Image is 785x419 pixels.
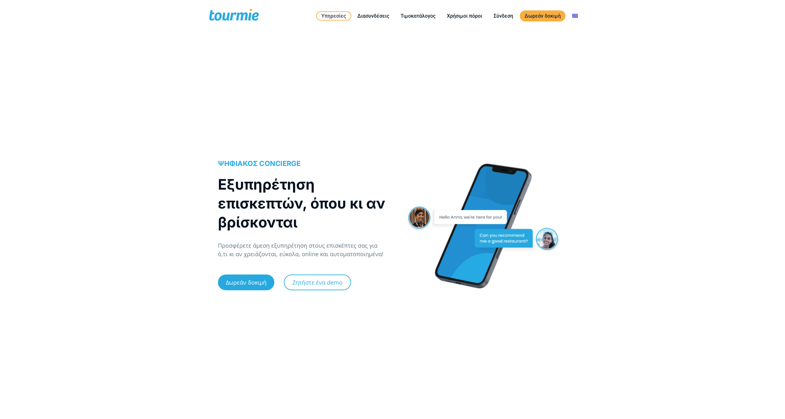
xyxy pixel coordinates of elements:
a: Ζητήστε ένα demo [284,274,351,290]
a: Χρήσιμοι πόροι [442,12,487,20]
p: Προσφέρετε άμεση εξυπηρέτηση στους επισκέπτες σας για ό,τι κι αν χρειάζονται, εύκολα, online και ... [218,241,386,258]
a: Δωρεάν δοκιμή [218,274,274,290]
a: Υπηρεσίες [316,11,351,21]
a: Διασυνδέσεις [353,12,394,20]
a: Τιμοκατάλογος [396,12,440,20]
a: Δωρεάν δοκιμή [520,10,565,21]
span: ΨΗΦΙΑΚΟΣ CONCIERGE [218,159,301,168]
a: Σύνδεση [489,12,518,20]
h1: Εξυπηρέτηση επισκεπτών, όπου κι αν βρίσκονται [218,175,386,232]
